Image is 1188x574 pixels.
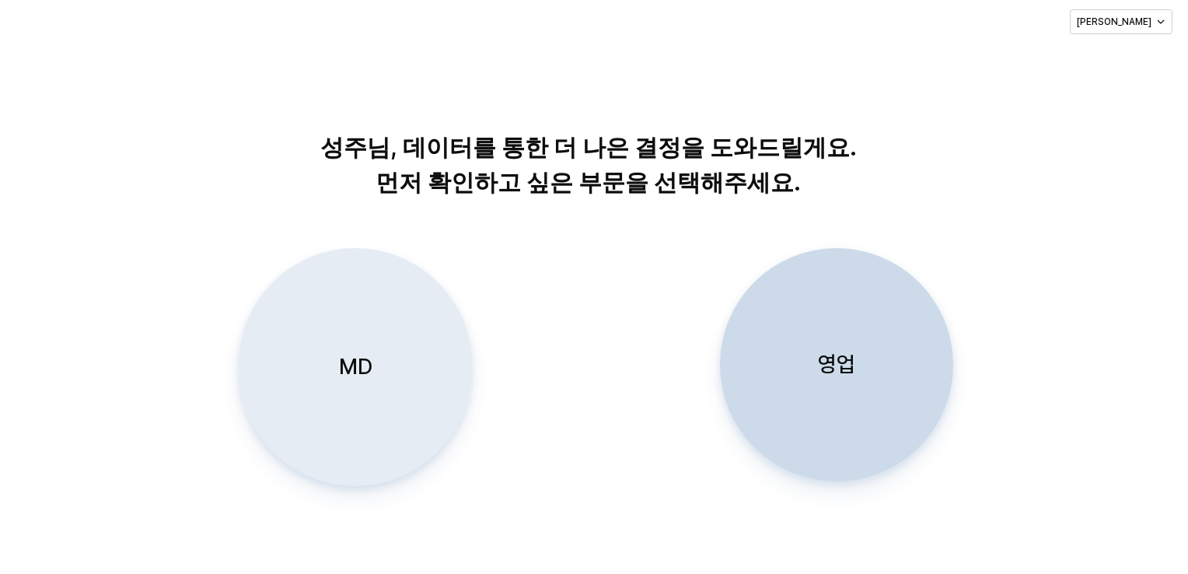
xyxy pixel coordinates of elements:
[238,248,471,486] button: MD
[191,130,985,200] p: 성주님, 데이터를 통한 더 나은 결정을 도와드릴게요. 먼저 확인하고 싶은 부문을 선택해주세요.
[338,352,372,381] p: MD
[1070,9,1172,34] button: [PERSON_NAME]
[720,248,953,481] button: 영업
[1077,16,1151,28] p: [PERSON_NAME]
[818,350,855,379] p: 영업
